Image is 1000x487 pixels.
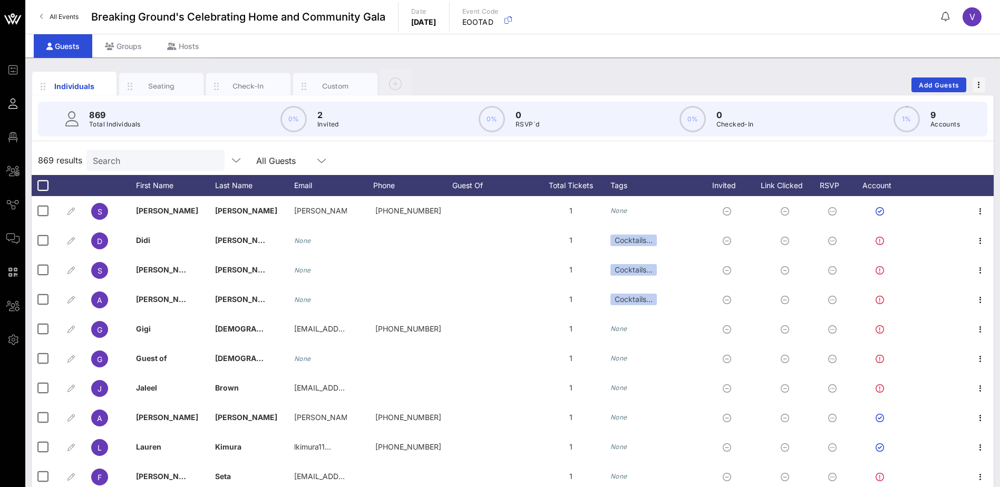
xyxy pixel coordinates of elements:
[758,175,816,196] div: Link Clicked
[225,81,272,91] div: Check-In
[38,154,82,167] span: 869 results
[610,264,657,276] div: Cocktails…
[610,354,627,362] i: None
[215,265,277,274] span: [PERSON_NAME]
[215,413,277,422] span: [PERSON_NAME]
[294,403,347,432] p: [PERSON_NAME].[PERSON_NAME]…
[531,403,610,432] div: 1
[610,443,627,451] i: None
[215,383,239,392] span: Brown
[411,17,436,27] p: [DATE]
[516,109,539,121] p: 0
[531,373,610,403] div: 1
[215,442,241,451] span: Kimura
[531,175,610,196] div: Total Tickets
[963,7,982,26] div: V
[375,324,441,333] span: +12013609373
[294,383,421,392] span: [EMAIL_ADDRESS][DOMAIN_NAME]
[375,206,441,215] span: +16462084857
[154,34,212,58] div: Hosts
[136,206,198,215] span: [PERSON_NAME]
[136,383,157,392] span: Jaleel
[853,175,911,196] div: Account
[136,295,198,304] span: [PERSON_NAME]
[531,255,610,285] div: 1
[215,472,231,481] span: Seta
[89,109,141,121] p: 869
[215,354,298,363] span: [DEMOGRAPHIC_DATA]
[215,295,277,304] span: [PERSON_NAME]
[610,472,627,480] i: None
[97,237,102,246] span: D
[531,432,610,462] div: 1
[462,17,499,27] p: EOOTAD
[92,34,154,58] div: Groups
[34,8,85,25] a: All Events
[136,175,215,196] div: First Name
[610,235,657,246] div: Cocktails…
[256,156,296,165] div: All Guests
[411,6,436,17] p: Date
[98,266,102,275] span: S
[716,119,754,130] p: Checked-In
[215,324,298,333] span: [DEMOGRAPHIC_DATA]
[294,355,311,363] i: None
[136,236,150,245] span: Didi
[969,12,975,22] span: V
[91,9,385,25] span: Breaking Ground's Celebrating Home and Community Gala
[98,384,102,393] span: J
[215,206,277,215] span: [PERSON_NAME]
[294,196,347,226] p: [PERSON_NAME].[PERSON_NAME]…
[930,109,960,121] p: 9
[531,196,610,226] div: 1
[816,175,853,196] div: RSVP
[373,175,452,196] div: Phone
[610,294,657,305] div: Cocktails…
[911,77,966,92] button: Add Guests
[136,354,167,363] span: Guest of
[136,442,161,451] span: Lauren
[50,13,79,21] span: All Events
[610,175,700,196] div: Tags
[294,266,311,274] i: None
[89,119,141,130] p: Total Individuals
[610,384,627,392] i: None
[97,325,102,334] span: G
[610,207,627,215] i: None
[294,175,373,196] div: Email
[250,150,334,171] div: All Guests
[294,296,311,304] i: None
[610,413,627,421] i: None
[317,109,339,121] p: 2
[136,472,198,481] span: [PERSON_NAME]
[294,324,421,333] span: [EMAIL_ADDRESS][DOMAIN_NAME]
[452,175,531,196] div: Guest Of
[516,119,539,130] p: RSVP`d
[375,413,441,422] span: +12016930310
[930,119,960,130] p: Accounts
[136,413,198,422] span: [PERSON_NAME]
[317,119,339,130] p: Invited
[136,265,198,274] span: [PERSON_NAME]
[98,443,102,452] span: L
[294,432,331,462] p: lkimura11…
[294,472,421,481] span: [EMAIL_ADDRESS][DOMAIN_NAME]
[51,81,98,92] div: Individuals
[215,175,294,196] div: Last Name
[294,237,311,245] i: None
[531,314,610,344] div: 1
[531,226,610,255] div: 1
[98,207,102,216] span: S
[375,442,441,451] span: +18184341416
[98,473,102,482] span: F
[716,109,754,121] p: 0
[531,344,610,373] div: 1
[138,81,185,91] div: Seating
[312,81,359,91] div: Custom
[97,355,102,364] span: G
[531,285,610,314] div: 1
[918,81,960,89] span: Add Guests
[34,34,92,58] div: Guests
[97,414,102,423] span: A
[97,296,102,305] span: A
